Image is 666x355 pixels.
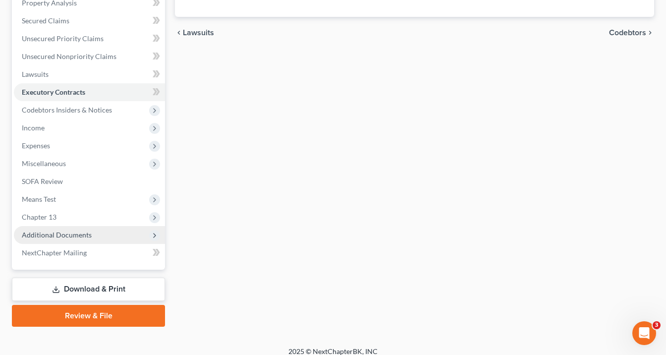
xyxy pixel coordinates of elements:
span: 3 [653,321,661,329]
a: Unsecured Priority Claims [14,30,165,48]
span: Miscellaneous [22,159,66,168]
span: Expenses [22,141,50,150]
a: SOFA Review [14,173,165,190]
a: Secured Claims [14,12,165,30]
a: Unsecured Nonpriority Claims [14,48,165,65]
span: Means Test [22,195,56,203]
span: Unsecured Nonpriority Claims [22,52,116,60]
span: NextChapter Mailing [22,248,87,257]
button: Codebtors chevron_right [609,29,654,37]
i: chevron_left [175,29,183,37]
span: Additional Documents [22,231,92,239]
a: Executory Contracts [14,83,165,101]
i: chevron_right [646,29,654,37]
span: Unsecured Priority Claims [22,34,104,43]
a: Review & File [12,305,165,327]
button: chevron_left Lawsuits [175,29,214,37]
span: Chapter 13 [22,213,56,221]
span: Lawsuits [22,70,49,78]
iframe: Intercom live chat [632,321,656,345]
span: Lawsuits [183,29,214,37]
span: SOFA Review [22,177,63,185]
a: Download & Print [12,278,165,301]
span: Codebtors Insiders & Notices [22,106,112,114]
span: Codebtors [609,29,646,37]
span: Income [22,123,45,132]
a: NextChapter Mailing [14,244,165,262]
a: Lawsuits [14,65,165,83]
span: Secured Claims [22,16,69,25]
span: Executory Contracts [22,88,85,96]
